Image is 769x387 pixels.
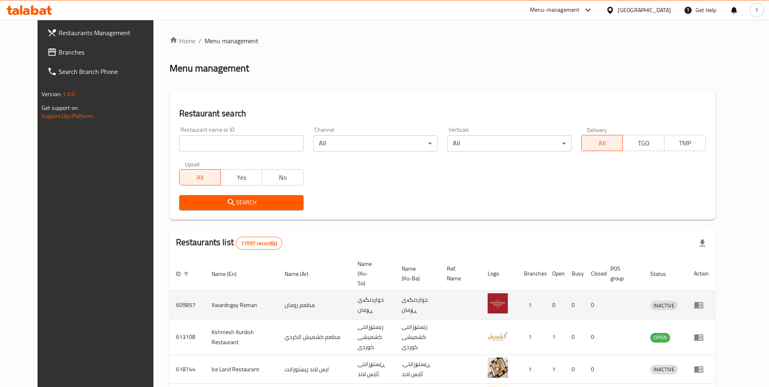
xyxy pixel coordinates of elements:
[236,237,282,250] div: Total records count
[585,320,604,355] td: 0
[395,320,440,355] td: رێستۆرانتی کشمیشى كوردى
[488,326,508,346] img: Kshmesh Kurdish Restaurant
[626,137,661,149] span: TGO
[546,291,565,320] td: 0
[42,111,93,121] a: Support.OpsPlatform
[220,169,262,185] button: Yes
[278,355,351,384] td: ايس لاند ريستورانت
[755,6,759,15] span: Y
[278,320,351,355] td: مطعم كشميش الكردي
[205,320,278,355] td: Kshmesh Kurdish Restaurant
[650,301,678,310] span: INACTIVE
[618,6,671,15] div: [GEOGRAPHIC_DATA]
[585,291,604,320] td: 0
[42,103,79,113] span: Get support on:
[176,269,191,279] span: ID
[565,320,585,355] td: 0
[518,257,546,291] th: Branches
[179,195,304,210] button: Search
[179,135,304,151] input: Search for restaurant name or ID..
[179,107,706,120] h2: Restaurant search
[395,355,440,384] td: .ڕێستۆرانتی ئایس لاند
[262,169,303,185] button: No
[585,257,604,291] th: Closed
[565,355,585,384] td: 0
[622,135,664,151] button: TGO
[186,198,297,208] span: Search
[170,62,249,75] h2: Menu management
[668,137,702,149] span: TMP
[530,5,580,15] div: Menu-management
[546,257,565,291] th: Open
[224,172,259,183] span: Yes
[285,269,319,279] span: Name (Ar)
[687,257,715,291] th: Action
[694,332,709,342] div: Menu
[199,36,201,46] li: /
[585,355,604,384] td: 0
[650,365,678,374] span: INACTIVE
[488,358,508,378] img: Ice Land Restaurant
[170,355,205,384] td: 618744
[313,135,438,151] div: All
[664,135,706,151] button: TMP
[546,355,565,384] td: 1
[59,47,159,57] span: Branches
[581,135,623,151] button: All
[610,264,634,283] span: POS group
[278,291,351,320] td: مطعم رومان
[42,89,61,99] span: Version:
[205,291,278,320] td: Xwardngay Roman
[565,257,585,291] th: Busy
[650,333,670,342] span: OPEN
[395,291,440,320] td: خواردنگەی ڕۆمان
[402,264,431,283] span: Name (Ku-Ba)
[170,291,205,320] td: 609857
[41,62,166,81] a: Search Branch Phone
[212,269,247,279] span: Name (En)
[170,36,715,46] nav: breadcrumb
[59,28,159,38] span: Restaurants Management
[585,137,620,149] span: All
[518,320,546,355] td: 1
[351,320,395,355] td: رێستۆرانتی کشمیشى كوردى
[183,172,218,183] span: All
[205,36,258,46] span: Menu management
[546,320,565,355] td: 1
[565,291,585,320] td: 0
[694,300,709,310] div: Menu
[481,257,518,291] th: Logo
[693,233,712,253] div: Export file
[358,259,386,288] span: Name (Ku-So)
[488,293,508,313] img: Xwardngay Roman
[447,264,471,283] span: Ref. Name
[447,135,572,151] div: All
[236,240,282,247] span: 11597 record(s)
[185,161,200,167] label: Upsell
[351,291,395,320] td: خواردنگەی ڕۆمان
[351,355,395,384] td: ڕێستۆرانتی ئایس لاند
[170,36,195,46] a: Home
[179,169,221,185] button: All
[694,364,709,374] div: Menu
[205,355,278,384] td: Ice Land Restaurant
[170,320,205,355] td: 613108
[518,291,546,320] td: 1
[63,89,75,99] span: 1.0.0
[41,23,166,42] a: Restaurants Management
[650,301,678,310] div: INACTIVE
[176,236,283,250] h2: Restaurants list
[265,172,300,183] span: No
[59,67,159,76] span: Search Branch Phone
[518,355,546,384] td: 1
[650,269,677,279] span: Status
[587,127,607,133] label: Delivery
[41,42,166,62] a: Branches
